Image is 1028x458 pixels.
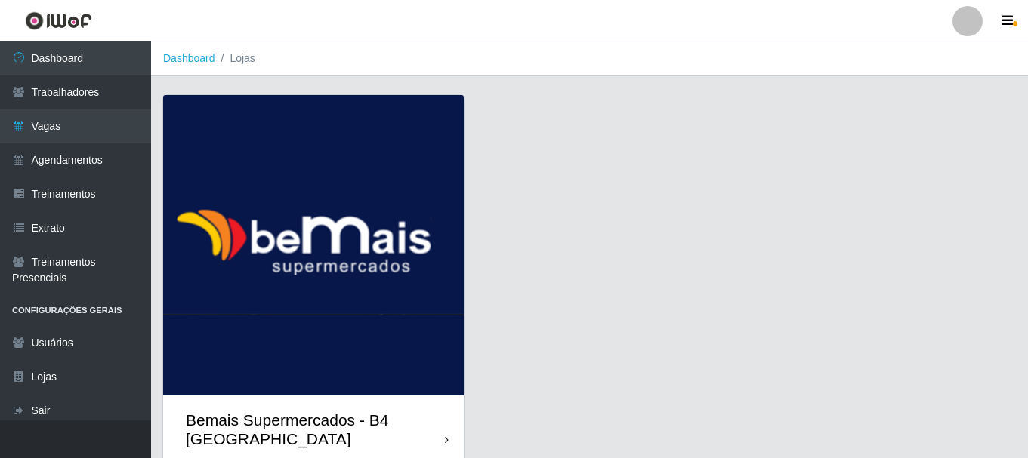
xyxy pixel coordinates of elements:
img: CoreUI Logo [25,11,92,30]
div: Bemais Supermercados - B4 [GEOGRAPHIC_DATA] [186,410,445,448]
nav: breadcrumb [151,41,1028,76]
li: Lojas [215,51,255,66]
img: cardImg [163,95,464,395]
a: Dashboard [163,52,215,64]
